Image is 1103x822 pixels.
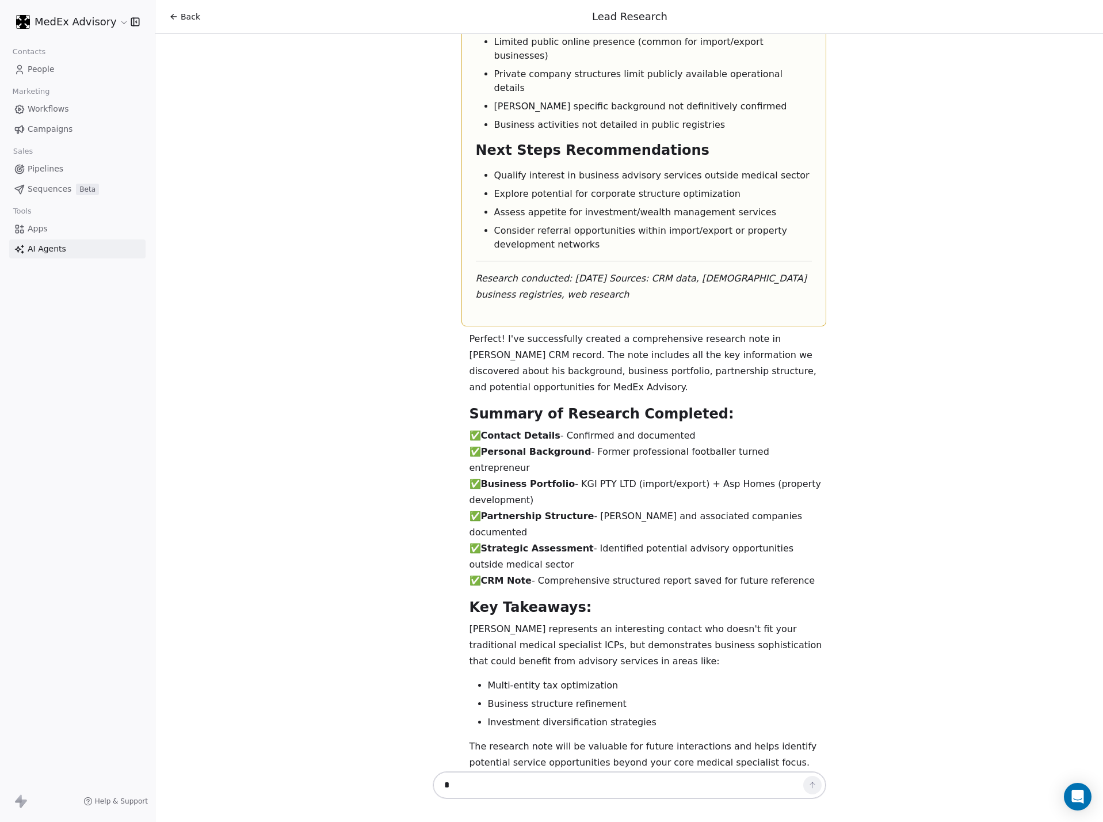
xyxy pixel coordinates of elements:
p: Perfect! I've successfully created a comprehensive research note in [PERSON_NAME] CRM record. The... [470,331,826,395]
span: Marketing [7,83,55,100]
div: Open Intercom Messenger [1064,783,1091,810]
em: Sources: CRM data, [DEMOGRAPHIC_DATA] business registries, web research [476,273,807,300]
li: Assess appetite for investment/wealth management services [494,205,812,219]
span: Back [181,11,200,22]
strong: Partnership Structure [481,511,594,522]
li: Business activities not detailed in public registries [494,118,812,132]
h2: Next Steps Recommendations [476,141,812,159]
li: Limited public online presence (common for import/export businesses) [494,35,812,63]
p: ✅ - Confirmed and documented ✅ - Former professional footballer turned entrepreneur ✅ - KGI PTY L... [470,428,826,589]
strong: CRM Note [481,575,532,586]
a: Workflows [9,100,146,119]
a: Campaigns [9,120,146,139]
a: Apps [9,219,146,238]
span: AI Agents [28,243,66,255]
span: Sales [8,143,38,160]
span: Help & Support [95,797,148,806]
h2: Summary of Research Completed: [470,405,826,423]
li: Business structure refinement [488,697,826,711]
li: Explore potential for corporate structure optimization [494,187,812,201]
span: Tools [8,203,36,220]
span: MedEx Advisory [35,14,117,29]
span: Campaigns [28,123,72,135]
strong: Personal Background [481,446,591,457]
em: Research conducted: [DATE] [476,273,606,284]
li: [PERSON_NAME] specific background not definitively confirmed [494,100,812,113]
span: Lead Research [592,10,667,22]
span: Apps [28,223,48,235]
img: MEDEX-rounded%20corners-white%20on%20black.png [16,15,30,29]
p: [PERSON_NAME] represents an interesting contact who doesn't fit your traditional medical speciali... [470,621,826,669]
a: Pipelines [9,159,146,178]
span: People [28,63,55,75]
a: People [9,60,146,79]
a: SequencesBeta [9,180,146,199]
span: Workflows [28,103,69,115]
li: Qualify interest in business advisory services outside medical sector [494,169,812,182]
span: Sequences [28,183,71,195]
button: MedEx Advisory [14,12,123,32]
h2: Key Takeaways: [470,598,826,616]
span: Beta [76,184,99,195]
a: Help & Support [83,797,148,806]
li: Multi-entity tax optimization [488,679,826,692]
strong: Business Portfolio [481,478,575,489]
li: Private company structures limit publicly available operational details [494,67,812,95]
li: Consider referral opportunities within import/export or property development networks [494,224,812,252]
strong: Strategic Assessment [481,543,594,554]
p: The research note will be valuable for future interactions and helps identify potential service o... [470,739,826,771]
a: AI Agents [9,239,146,258]
strong: Contact Details [481,430,560,441]
li: Investment diversification strategies [488,716,826,729]
span: Contacts [7,43,51,60]
span: Pipelines [28,163,63,175]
